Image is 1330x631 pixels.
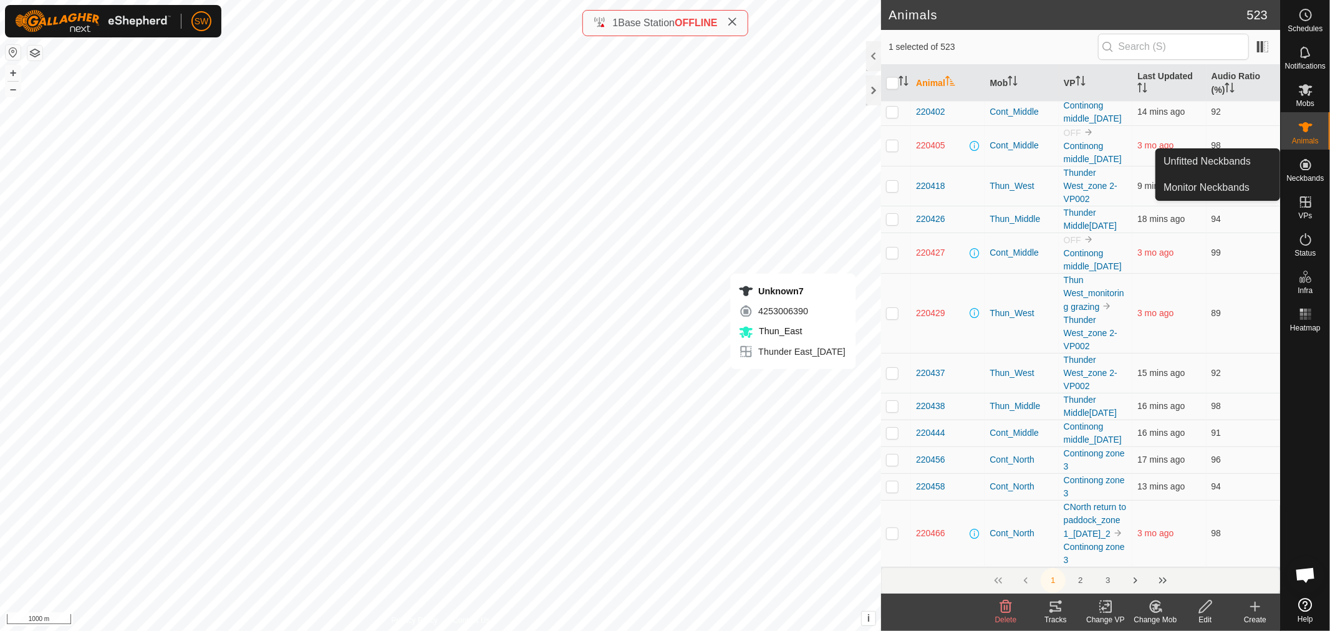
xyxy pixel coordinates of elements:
span: Infra [1298,287,1313,294]
img: to [1102,301,1112,311]
span: 220444 [916,426,945,440]
a: Thunder Middle[DATE] [1064,395,1117,418]
span: 15 Sept 2025, 1:46 pm [1137,481,1185,491]
th: VP [1059,65,1132,102]
a: Thunder West_zone 2-VP002 [1064,315,1117,351]
img: Gallagher Logo [15,10,171,32]
span: 220438 [916,400,945,413]
span: 220458 [916,480,945,493]
div: Change VP [1081,614,1130,625]
div: Tracks [1031,614,1081,625]
span: 98 [1212,401,1222,411]
a: Continong middle_[DATE] [1064,100,1122,123]
p-sorticon: Activate to sort [1076,78,1086,88]
span: 92 [1212,368,1222,378]
span: 89 [1212,308,1222,318]
div: Change Mob [1130,614,1180,625]
span: 12 June 2025, 12:44 pm [1137,140,1173,150]
div: Edit [1180,614,1230,625]
span: 220437 [916,367,945,380]
a: Thunder Middle[DATE] [1064,208,1117,231]
button: i [862,612,875,625]
a: Contact Us [453,615,489,626]
span: 91 [1212,428,1222,438]
h2: Animals [889,7,1247,22]
span: 220456 [916,453,945,466]
div: Cont_Middle [990,246,1053,259]
span: 94 [1212,481,1222,491]
a: Thunder West_zone 2-VP002 [1064,355,1117,391]
button: Reset Map [6,45,21,60]
a: Privacy Policy [392,615,438,626]
div: Cont_North [990,480,1053,493]
span: 220466 [916,527,945,540]
a: Monitor Neckbands [1156,175,1279,200]
span: 15 Sept 2025, 1:41 pm [1137,214,1185,224]
span: 99 [1212,248,1222,258]
button: 3 [1096,568,1120,593]
th: Last Updated [1132,65,1206,102]
span: 92 [1212,107,1222,117]
span: 94 [1212,214,1222,224]
span: 12 June 2025, 11:54 am [1137,528,1173,538]
div: Cont_North [990,453,1053,466]
span: Neckbands [1286,175,1324,182]
span: Heatmap [1290,324,1321,332]
span: i [867,613,870,624]
div: Cont_Middle [990,139,1053,152]
span: 220429 [916,307,945,320]
span: Monitor Neckbands [1164,180,1250,195]
span: Mobs [1296,100,1314,107]
span: 15 Sept 2025, 1:43 pm [1137,428,1185,438]
span: Notifications [1285,62,1326,70]
a: Thun West_monitoring grazing [1064,275,1124,312]
a: CNorth return to paddock_zone 1_[DATE]_2 [1064,502,1126,539]
span: 98 [1212,528,1222,538]
a: Continong zone 3 [1064,542,1125,565]
span: 1 [612,17,618,28]
a: Help [1281,593,1330,628]
span: Animals [1292,137,1319,145]
span: OFFLINE [675,17,717,28]
p-sorticon: Activate to sort [945,78,955,88]
span: 96 [1212,455,1222,465]
span: 15 Sept 2025, 1:43 pm [1137,401,1185,411]
span: 12 June 2025, 12:33 pm [1137,248,1173,258]
span: VPs [1298,212,1312,219]
div: Cont_North [990,527,1053,540]
button: Last Page [1150,568,1175,593]
span: 220402 [916,105,945,118]
div: Unknown7 [738,284,846,299]
span: 15 Sept 2025, 1:45 pm [1137,107,1185,117]
a: Thunder West_zone 2-VP002 [1064,168,1117,204]
div: 4253006390 [738,304,846,319]
span: 220426 [916,213,945,226]
p-sorticon: Activate to sort [1008,78,1018,88]
div: Cont_Middle [990,426,1053,440]
button: – [6,82,21,97]
span: Base Station [618,17,675,28]
input: Search (S) [1098,34,1249,60]
th: Animal [911,65,985,102]
div: Thun_West [990,180,1053,193]
th: Audio Ratio (%) [1207,65,1280,102]
span: 15 Sept 2025, 1:50 pm [1137,181,1180,191]
span: 1 selected of 523 [889,41,1098,54]
span: 220405 [916,139,945,152]
span: 12 June 2025, 12:33 pm [1137,308,1173,318]
p-sorticon: Activate to sort [1137,85,1147,95]
a: Continong middle_[DATE] [1064,421,1122,445]
span: 15 Sept 2025, 1:44 pm [1137,368,1185,378]
a: Continong middle_[DATE] [1064,141,1122,164]
button: 1 [1041,568,1066,593]
div: Thun_Middle [990,400,1053,413]
button: Next Page [1123,568,1148,593]
button: 2 [1068,568,1093,593]
span: Help [1298,615,1313,623]
div: Create [1230,614,1280,625]
a: Continong zone 3 [1064,475,1125,498]
a: Continong middle_[DATE] [1064,248,1122,271]
div: Open chat [1287,556,1324,594]
th: Mob [985,65,1058,102]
